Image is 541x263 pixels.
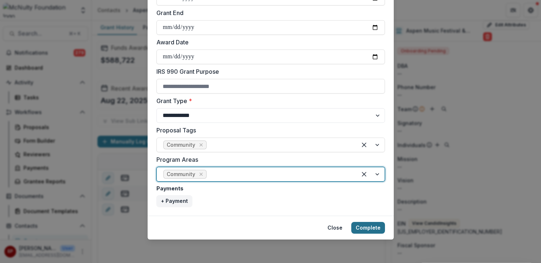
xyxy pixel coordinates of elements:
button: + Payment [156,195,192,207]
label: Program Areas [156,155,381,164]
div: Remove Community [197,171,205,178]
label: Payments [156,185,381,192]
button: Close [323,222,347,234]
span: Community [167,142,195,148]
label: Grant Type [156,96,381,105]
div: Clear selected options [358,168,370,180]
button: Complete [351,222,385,234]
div: Remove Community [197,141,205,149]
label: Grant End [156,8,381,17]
div: Clear selected options [358,139,370,151]
label: IRS 990 Grant Purpose [156,67,381,76]
label: Award Date [156,38,381,47]
span: Community [167,171,195,178]
label: Proposal Tags [156,126,381,135]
